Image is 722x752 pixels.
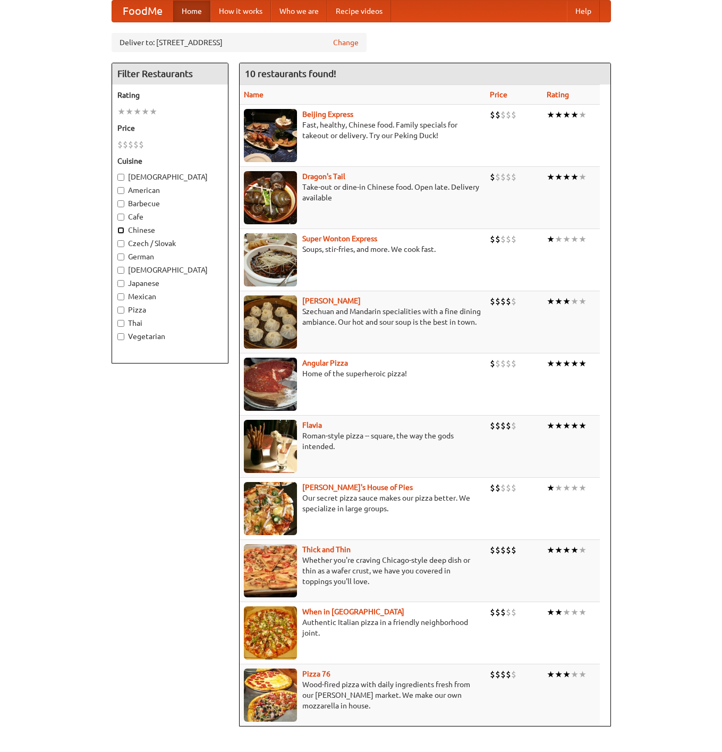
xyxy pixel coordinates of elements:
[506,109,511,121] li: $
[302,172,345,181] a: Dragon's Tail
[579,544,587,556] li: ★
[117,172,223,182] label: [DEMOGRAPHIC_DATA]
[571,420,579,432] li: ★
[244,233,297,286] img: superwonton.jpg
[495,544,500,556] li: $
[571,171,579,183] li: ★
[302,297,361,305] a: [PERSON_NAME]
[244,617,482,638] p: Authentic Italian pizza in a friendly neighborhood joint.
[495,358,500,369] li: $
[567,1,600,22] a: Help
[555,420,563,432] li: ★
[117,187,124,194] input: American
[112,1,173,22] a: FoodMe
[244,358,297,411] img: angular.jpg
[133,139,139,150] li: $
[244,182,482,203] p: Take-out or dine-in Chinese food. Open late. Delivery available
[117,265,223,275] label: [DEMOGRAPHIC_DATA]
[500,233,506,245] li: $
[571,482,579,494] li: ★
[547,420,555,432] li: ★
[547,109,555,121] li: ★
[490,669,495,680] li: $
[117,291,223,302] label: Mexican
[511,482,516,494] li: $
[117,333,124,340] input: Vegetarian
[571,544,579,556] li: ★
[327,1,391,22] a: Recipe videos
[579,358,587,369] li: ★
[571,606,579,618] li: ★
[563,420,571,432] li: ★
[128,139,133,150] li: $
[490,544,495,556] li: $
[500,482,506,494] li: $
[511,669,516,680] li: $
[112,33,367,52] div: Deliver to: [STREET_ADDRESS]
[117,106,125,117] li: ★
[511,358,516,369] li: $
[547,171,555,183] li: ★
[302,670,330,678] a: Pizza 76
[500,669,506,680] li: $
[500,109,506,121] li: $
[555,233,563,245] li: ★
[123,139,128,150] li: $
[563,233,571,245] li: ★
[563,544,571,556] li: ★
[302,110,353,119] a: Beijing Express
[563,669,571,680] li: ★
[244,244,482,255] p: Soups, stir-fries, and more. We cook fast.
[563,358,571,369] li: ★
[271,1,327,22] a: Who we are
[302,607,404,616] a: When in [GEOGRAPHIC_DATA]
[302,483,413,492] a: [PERSON_NAME]'s House of Pies
[117,331,223,342] label: Vegetarian
[117,305,223,315] label: Pizza
[141,106,149,117] li: ★
[579,295,587,307] li: ★
[500,171,506,183] li: $
[490,171,495,183] li: $
[571,109,579,121] li: ★
[302,359,348,367] b: Angular Pizza
[302,234,377,243] a: Super Wonton Express
[244,306,482,327] p: Szechuan and Mandarin specialities with a fine dining ambiance. Our hot and sour soup is the best...
[563,482,571,494] li: ★
[500,544,506,556] li: $
[117,214,124,221] input: Cafe
[173,1,210,22] a: Home
[506,295,511,307] li: $
[244,109,297,162] img: beijing.jpg
[149,106,157,117] li: ★
[139,139,144,150] li: $
[506,420,511,432] li: $
[117,293,124,300] input: Mexican
[117,200,124,207] input: Barbecue
[244,171,297,224] img: dragon.jpg
[579,482,587,494] li: ★
[244,493,482,514] p: Our secret pizza sauce makes our pizza better. We specialize in large groups.
[511,233,516,245] li: $
[117,212,223,222] label: Cafe
[511,420,516,432] li: $
[490,420,495,432] li: $
[511,171,516,183] li: $
[117,240,124,247] input: Czech / Slovak
[571,358,579,369] li: ★
[117,307,124,314] input: Pizza
[490,358,495,369] li: $
[555,482,563,494] li: ★
[547,233,555,245] li: ★
[244,420,297,473] img: flavia.jpg
[244,120,482,141] p: Fast, healthy, Chinese food. Family specials for takeout or delivery. Try our Peking Duck!
[579,233,587,245] li: ★
[511,109,516,121] li: $
[500,358,506,369] li: $
[547,544,555,556] li: ★
[302,545,351,554] a: Thick and Thin
[333,37,359,48] a: Change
